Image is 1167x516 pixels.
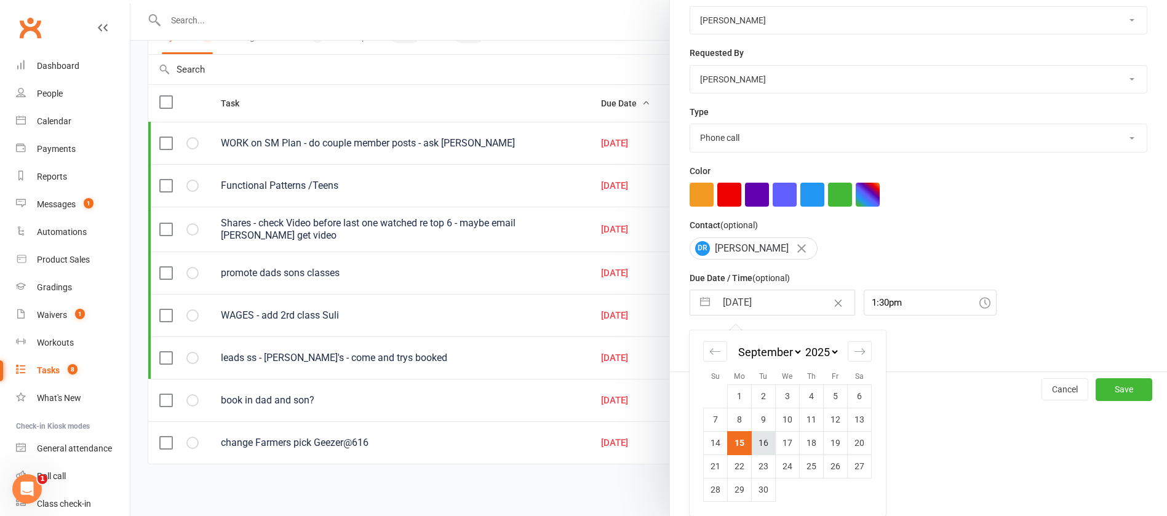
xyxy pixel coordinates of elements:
[37,116,71,126] div: Calendar
[800,384,824,408] td: Thursday, September 4, 2025
[16,357,130,384] a: Tasks 8
[759,372,767,381] small: Tu
[37,255,90,264] div: Product Sales
[37,227,87,237] div: Automations
[704,431,728,454] td: Sunday, September 14, 2025
[824,408,848,431] td: Friday, September 12, 2025
[848,384,872,408] td: Saturday, September 6, 2025
[16,462,130,490] a: Roll call
[728,384,752,408] td: Monday, September 1, 2025
[37,365,60,375] div: Tasks
[807,372,816,381] small: Th
[75,309,85,319] span: 1
[824,384,848,408] td: Friday, September 5, 2025
[16,329,130,357] a: Workouts
[84,198,94,208] span: 1
[776,384,800,408] td: Wednesday, September 3, 2025
[690,46,744,60] label: Requested By
[704,408,728,431] td: Sunday, September 7, 2025
[752,454,776,478] td: Tuesday, September 23, 2025
[16,274,130,301] a: Gradings
[704,454,728,478] td: Sunday, September 21, 2025
[752,408,776,431] td: Tuesday, September 9, 2025
[16,246,130,274] a: Product Sales
[37,282,72,292] div: Gradings
[824,431,848,454] td: Friday, September 19, 2025
[690,218,758,232] label: Contact
[37,144,76,154] div: Payments
[848,454,872,478] td: Saturday, September 27, 2025
[16,163,130,191] a: Reports
[15,12,46,43] a: Clubworx
[848,341,872,362] div: Move forward to switch to the next month.
[37,172,67,181] div: Reports
[734,372,745,381] small: Mo
[690,327,761,341] label: Email preferences
[728,408,752,431] td: Monday, September 8, 2025
[690,105,709,119] label: Type
[800,408,824,431] td: Thursday, September 11, 2025
[690,237,818,260] div: [PERSON_NAME]
[832,372,838,381] small: Fr
[38,474,47,484] span: 1
[752,384,776,408] td: Tuesday, September 2, 2025
[848,431,872,454] td: Saturday, September 20, 2025
[776,431,800,454] td: Wednesday, September 17, 2025
[776,454,800,478] td: Wednesday, September 24, 2025
[1096,378,1152,400] button: Save
[720,220,758,230] small: (optional)
[728,431,752,454] td: Selected. Monday, September 15, 2025
[16,435,130,462] a: General attendance kiosk mode
[782,372,792,381] small: We
[703,341,727,362] div: Move backward to switch to the previous month.
[1042,378,1088,400] button: Cancel
[37,393,81,403] div: What's New
[752,273,790,283] small: (optional)
[37,89,63,98] div: People
[728,478,752,501] td: Monday, September 29, 2025
[16,52,130,80] a: Dashboard
[16,108,130,135] a: Calendar
[16,218,130,246] a: Automations
[16,80,130,108] a: People
[704,478,728,501] td: Sunday, September 28, 2025
[800,431,824,454] td: Thursday, September 18, 2025
[16,191,130,218] a: Messages 1
[12,474,42,504] iframe: Intercom live chat
[776,408,800,431] td: Wednesday, September 10, 2025
[37,443,112,453] div: General attendance
[690,164,711,178] label: Color
[695,241,710,256] span: DR
[711,372,720,381] small: Su
[855,372,864,381] small: Sa
[16,301,130,329] a: Waivers 1
[752,431,776,454] td: Tuesday, September 16, 2025
[827,291,849,314] button: Clear Date
[68,364,78,375] span: 8
[37,499,91,509] div: Class check-in
[37,338,74,347] div: Workouts
[728,454,752,478] td: Monday, September 22, 2025
[690,271,790,285] label: Due Date / Time
[16,135,130,163] a: Payments
[824,454,848,478] td: Friday, September 26, 2025
[690,330,885,516] div: Calendar
[37,61,79,71] div: Dashboard
[37,471,66,481] div: Roll call
[848,408,872,431] td: Saturday, September 13, 2025
[800,454,824,478] td: Thursday, September 25, 2025
[37,199,76,209] div: Messages
[37,310,67,320] div: Waivers
[16,384,130,412] a: What's New
[752,478,776,501] td: Tuesday, September 30, 2025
